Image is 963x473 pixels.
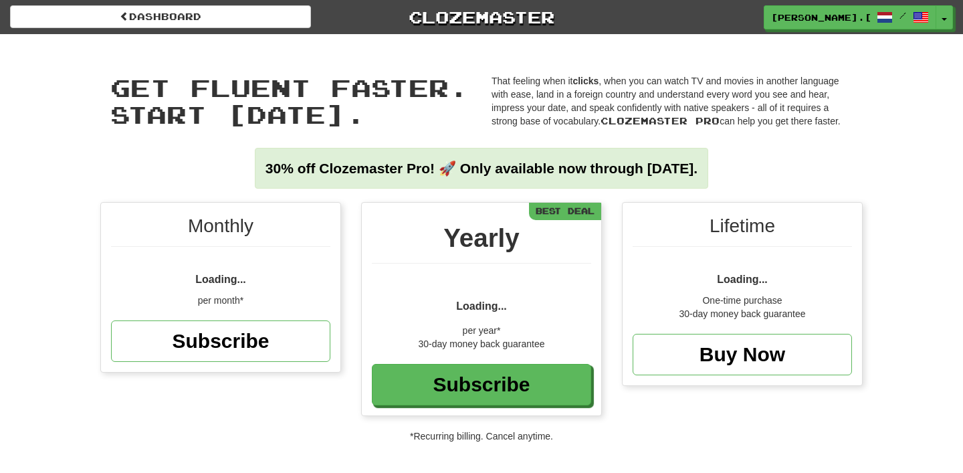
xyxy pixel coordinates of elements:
div: Lifetime [633,213,852,247]
div: Monthly [111,213,330,247]
a: Clozemaster [331,5,632,29]
span: Loading... [456,300,507,312]
div: per month* [111,294,330,307]
a: Subscribe [111,320,330,362]
div: per year* [372,324,591,337]
a: [PERSON_NAME].[PERSON_NAME] / [764,5,936,29]
a: Buy Now [633,334,852,375]
div: Best Deal [529,203,601,219]
a: Dashboard [10,5,311,28]
div: 30-day money back guarantee [633,307,852,320]
span: Clozemaster Pro [601,115,720,126]
span: Loading... [195,274,246,285]
span: / [899,11,906,20]
strong: clicks [572,76,599,86]
div: One-time purchase [633,294,852,307]
strong: 30% off Clozemaster Pro! 🚀 Only available now through [DATE]. [265,161,698,176]
a: Subscribe [372,364,591,405]
p: That feeling when it , when you can watch TV and movies in another language with ease, land in a ... [492,74,853,128]
span: [PERSON_NAME].[PERSON_NAME] [771,11,870,23]
div: Yearly [372,219,591,264]
div: 30-day money back guarantee [372,337,591,351]
span: Get fluent faster. Start [DATE]. [110,73,469,128]
span: Loading... [717,274,768,285]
